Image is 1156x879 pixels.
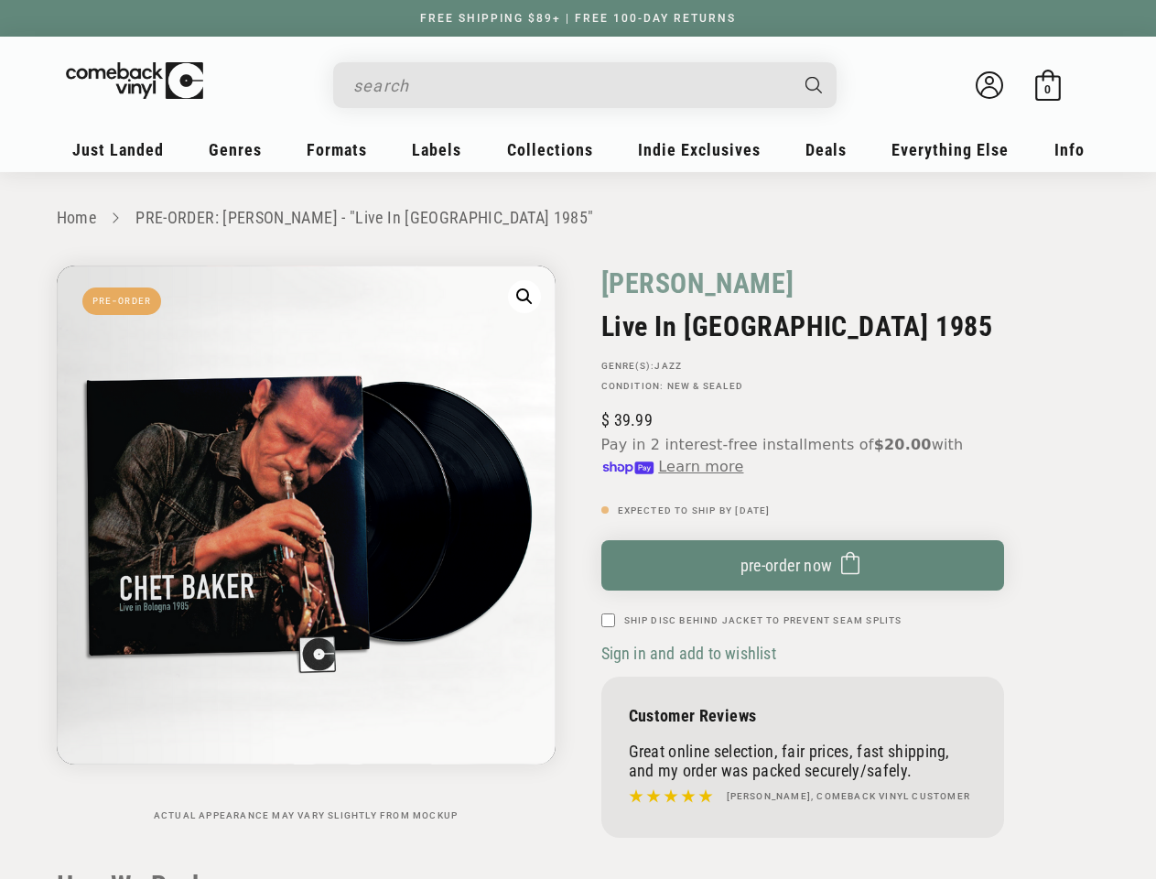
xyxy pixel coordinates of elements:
[209,140,262,159] span: Genres
[624,613,902,627] label: Ship Disc Behind Jacket To Prevent Seam Splits
[601,361,1004,372] p: GENRE(S):
[727,789,971,804] h4: [PERSON_NAME], Comeback Vinyl customer
[891,140,1009,159] span: Everything Else
[57,810,556,821] p: Actual appearance may vary slightly from mockup
[789,62,838,108] button: Search
[333,62,837,108] div: Search
[601,410,653,429] span: 39.99
[57,208,96,227] a: Home
[57,266,556,821] media-gallery: Gallery Viewer
[805,140,847,159] span: Deals
[412,140,461,159] span: Labels
[82,288,162,315] span: Pre-Order
[601,310,1004,342] h2: Live In [GEOGRAPHIC_DATA] 1985
[638,140,761,159] span: Indie Exclusives
[57,205,1100,232] nav: breadcrumbs
[618,505,771,515] span: Expected To Ship By [DATE]
[601,266,794,301] a: [PERSON_NAME]
[72,140,164,159] span: Just Landed
[601,540,1004,591] button: pre-order now
[601,410,610,429] span: $
[1044,82,1051,96] span: 0
[507,140,593,159] span: Collections
[307,140,367,159] span: Formats
[654,361,682,371] a: Jazz
[135,208,593,227] a: PRE-ORDER: [PERSON_NAME] - "Live In [GEOGRAPHIC_DATA] 1985"
[601,644,776,663] span: Sign in and add to wishlist
[402,12,754,25] a: FREE SHIPPING $89+ | FREE 100-DAY RETURNS
[740,556,833,575] span: pre-order now
[601,643,782,664] button: Sign in and add to wishlist
[353,67,787,104] input: search
[601,381,1004,392] p: Condition: New & Sealed
[629,785,713,808] img: star5.svg
[1054,140,1085,159] span: Info
[629,742,977,780] p: Great online selection, fair prices, fast shipping, and my order was packed securely/safely.
[629,706,977,725] p: Customer Reviews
